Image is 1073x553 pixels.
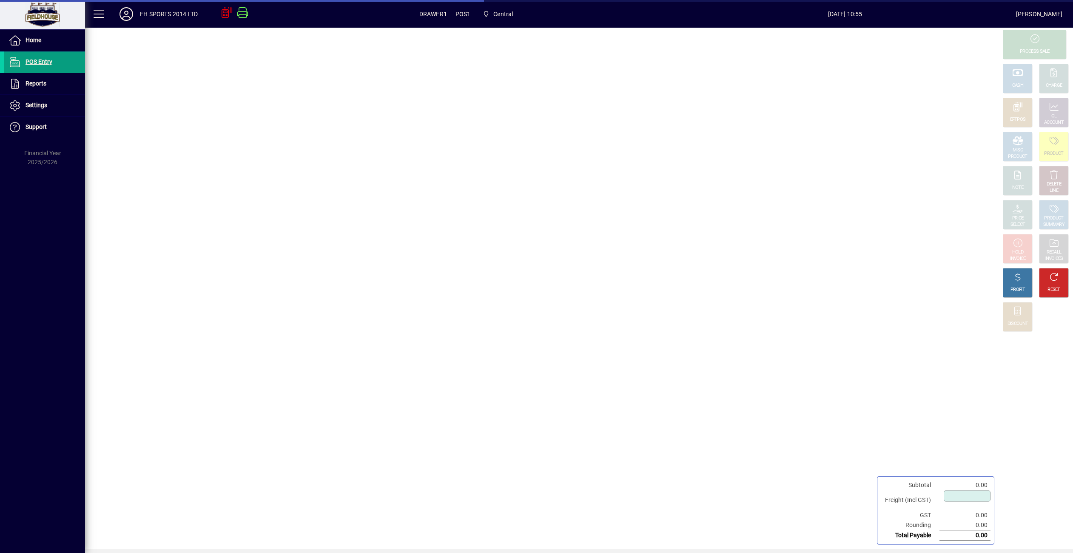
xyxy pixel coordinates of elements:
span: Reports [26,80,46,87]
div: DELETE [1047,181,1061,188]
span: Home [26,37,41,43]
td: Freight (Incl GST) [881,490,939,510]
span: Central [479,6,517,22]
td: GST [881,510,939,520]
td: 0.00 [939,480,990,490]
div: PRODUCT [1008,154,1027,160]
td: 0.00 [939,510,990,520]
div: PRODUCT [1044,151,1063,157]
div: CASH [1012,83,1023,89]
a: Reports [4,73,85,94]
div: [PERSON_NAME] [1016,7,1062,21]
span: DRAWER1 [419,7,447,21]
a: Support [4,117,85,138]
div: PROCESS SALE [1020,48,1050,55]
span: Central [493,7,513,21]
div: GL [1051,113,1057,120]
button: Profile [113,6,140,22]
div: PRODUCT [1044,215,1063,222]
a: Home [4,30,85,51]
div: PRICE [1012,215,1024,222]
div: RESET [1047,287,1060,293]
span: Support [26,123,47,130]
div: EFTPOS [1010,117,1026,123]
div: CHARGE [1046,83,1062,89]
div: ACCOUNT [1044,120,1064,126]
div: RECALL [1047,249,1062,256]
td: Rounding [881,520,939,530]
span: POS1 [455,7,471,21]
span: Settings [26,102,47,108]
span: [DATE] 10:55 [674,7,1016,21]
div: SELECT [1010,222,1025,228]
div: MISC [1013,147,1023,154]
div: NOTE [1012,185,1023,191]
div: PROFIT [1010,287,1025,293]
div: DISCOUNT [1008,321,1028,327]
div: LINE [1050,188,1058,194]
td: 0.00 [939,520,990,530]
td: 0.00 [939,530,990,541]
div: HOLD [1012,249,1023,256]
div: INVOICE [1010,256,1025,262]
td: Total Payable [881,530,939,541]
div: INVOICES [1045,256,1063,262]
a: Settings [4,95,85,116]
td: Subtotal [881,480,939,490]
span: POS Entry [26,58,52,65]
div: SUMMARY [1043,222,1064,228]
div: FH SPORTS 2014 LTD [140,7,198,21]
